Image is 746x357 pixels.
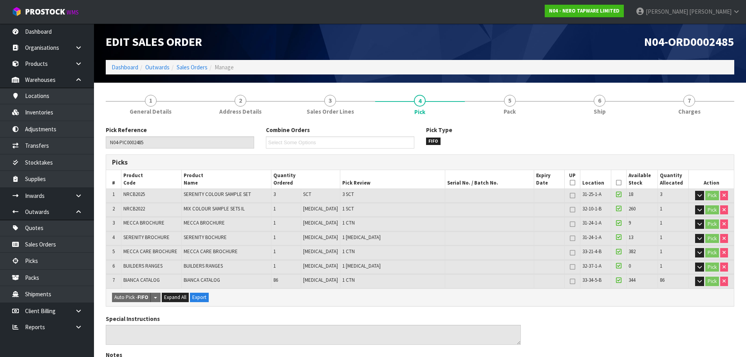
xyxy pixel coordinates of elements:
[106,126,147,134] label: Pick Reference
[504,95,516,107] span: 5
[594,95,605,107] span: 6
[414,108,425,116] span: Pick
[342,277,355,283] span: 1 CTN
[123,191,145,198] span: NRCB2025
[112,277,115,283] span: 7
[342,248,355,255] span: 1 CTN
[660,205,662,212] span: 1
[565,170,580,188] th: UP
[580,170,611,188] th: Location
[123,205,145,212] span: NRCB2022
[145,95,157,107] span: 1
[582,263,601,269] span: 32-37-1-A
[549,7,620,14] strong: N04 - NERO TAPWARE LIMITED
[705,191,719,200] button: Pick
[112,191,115,198] span: 1
[689,8,732,15] span: [PERSON_NAME]
[184,205,245,212] span: MIX COLOUR SAMPLE SETS IL
[627,170,657,188] th: Available Stock
[629,191,633,198] span: 18
[177,63,208,71] a: Sales Orders
[660,191,662,198] span: 3
[660,219,662,226] span: 1
[273,263,276,269] span: 1
[307,107,354,116] span: Sales Order Lines
[121,170,182,188] th: Product Code
[705,248,719,257] button: Pick
[303,248,338,255] span: [MEDICAL_DATA]
[215,63,234,71] span: Manage
[705,219,719,229] button: Pick
[112,219,115,226] span: 3
[582,234,601,241] span: 31-24-1-A
[184,234,227,241] span: SERENITY BOCHURE
[303,191,311,198] span: SCT
[594,107,606,116] span: Ship
[644,34,734,49] span: N04-ORD0002485
[705,263,719,272] button: Pick
[112,248,115,255] span: 5
[67,9,79,16] small: WMS
[629,219,631,226] span: 9
[689,170,734,188] th: Action
[324,95,336,107] span: 3
[184,263,223,269] span: BUILDERS RANGES
[678,107,701,116] span: Charges
[112,159,414,166] h3: Picks
[342,263,381,269] span: 1 [MEDICAL_DATA]
[271,170,340,188] th: Quantity Ordered
[273,248,276,255] span: 1
[342,191,354,198] span: 3 SCT
[123,219,164,226] span: MECCA BROCHURE
[145,63,170,71] a: Outwards
[123,248,177,255] span: MECCA CARE BROCHURE
[342,234,381,241] span: 1 [MEDICAL_DATA]
[184,248,238,255] span: MECCA CARE BROCHURE
[582,248,601,255] span: 33-21-4-B
[130,107,172,116] span: General Details
[137,294,148,301] strong: FIFO
[25,7,65,17] span: ProStock
[646,8,688,15] span: [PERSON_NAME]
[112,293,151,302] button: Auto Pick -FIFO
[629,263,631,269] span: 0
[445,170,534,188] th: Serial No. / Batch No.
[582,277,601,283] span: 33-34-5-B
[629,277,636,283] span: 344
[106,315,160,323] label: Special Instructions
[106,170,121,188] th: #
[273,191,276,198] span: 3
[342,219,355,226] span: 1 CTN
[629,248,636,255] span: 382
[164,294,186,301] span: Expand All
[106,34,202,49] span: Edit Sales Order
[112,234,115,241] span: 4
[303,205,338,212] span: [MEDICAL_DATA]
[303,263,338,269] span: [MEDICAL_DATA]
[123,277,160,283] span: BIANCA CATALOG
[235,95,246,107] span: 2
[705,205,719,215] button: Pick
[660,234,662,241] span: 1
[629,234,633,241] span: 13
[342,205,354,212] span: 1 SCT
[426,138,441,145] span: FIFO
[504,107,516,116] span: Pack
[705,234,719,243] button: Pick
[426,126,452,134] label: Pick Type
[112,205,115,212] span: 2
[273,277,278,283] span: 86
[660,263,662,269] span: 1
[112,63,138,71] a: Dashboard
[340,170,445,188] th: Pick Review
[303,219,338,226] span: [MEDICAL_DATA]
[273,219,276,226] span: 1
[273,234,276,241] span: 1
[582,219,601,226] span: 31-24-1-A
[705,277,719,286] button: Pick
[123,263,163,269] span: BUILDERS RANGES
[303,234,338,241] span: [MEDICAL_DATA]
[12,7,22,16] img: cube-alt.png
[190,293,209,302] button: Export
[123,234,170,241] span: SERENITY BROCHURE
